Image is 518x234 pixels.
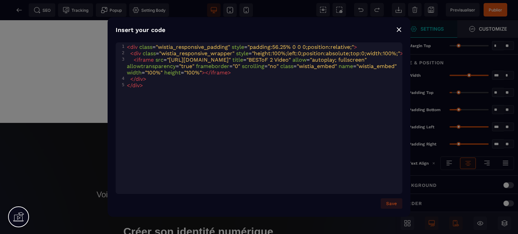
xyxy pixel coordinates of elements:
span: </ [130,76,136,82]
span: div [134,50,141,57]
span: title [232,57,243,63]
span: allow [292,57,307,63]
span: "100%" [184,69,202,76]
span: "true" [179,63,194,69]
span: </ [127,82,132,89]
span: "height:100%;left:0;position:absolute;top:0;width:100%;" [252,50,400,57]
span: "autoplay; fullscreen" [310,57,367,63]
h1: Comment cet étudiant a obtenu des [118,12,279,67]
div: ⨯ [396,25,402,34]
span: "wistia_embed" [297,63,337,69]
h1: Créer son identité numérique [94,202,302,221]
span: < [127,44,130,50]
span: div [132,82,140,89]
span: style [232,44,244,50]
span: "padding:56.25% 0 0 0;position:relative;" [248,44,354,50]
span: > [354,44,357,50]
span: > [400,50,403,57]
span: > [143,76,146,82]
div: 5 [116,82,125,87]
span: = = = = = = = = = = [127,57,398,76]
span: div [130,44,138,50]
span: = = [127,44,357,50]
span: scrolling [242,63,264,69]
span: style [236,50,249,57]
span: div [136,76,143,82]
h1: ÉTAPE 3 [184,136,219,161]
span: = = [127,50,403,57]
div: 2 [116,50,125,55]
span: < [130,50,134,57]
span: > [228,69,231,76]
span: frameborder [196,63,229,69]
div: Insert your code [116,25,402,34]
span: "[URL][DOMAIN_NAME]" [167,57,231,63]
div: 4 [116,76,125,81]
span: > [140,82,143,89]
span: "wistia_responsive_padding" [156,44,230,50]
div: 1 [116,44,125,49]
span: "no" [268,63,279,69]
span: "0" [233,63,240,69]
span: "wistia_responsive_wrapper" [159,50,234,57]
span: allowtransparency [127,63,176,69]
span: iframe [211,69,228,76]
span: class [280,63,293,69]
span: iframe [137,57,154,63]
span: "BESToF 2 Video" [247,57,291,63]
span: class [139,44,152,50]
span: "100%" [145,69,163,76]
span: ></ [202,69,211,76]
h2: Voici Comment Préparer les Informations d'inscription au Programme via le CPF [84,166,312,192]
span: height [164,69,181,76]
div: 3 [116,57,125,62]
span: src [155,57,164,63]
span: name [339,63,353,69]
span: width [127,69,142,76]
span: < [134,57,137,63]
span: résultats incroyables [159,32,275,64]
button: Save [381,198,402,209]
span: class [143,50,156,57]
span: "wistia_embed" [356,63,397,69]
